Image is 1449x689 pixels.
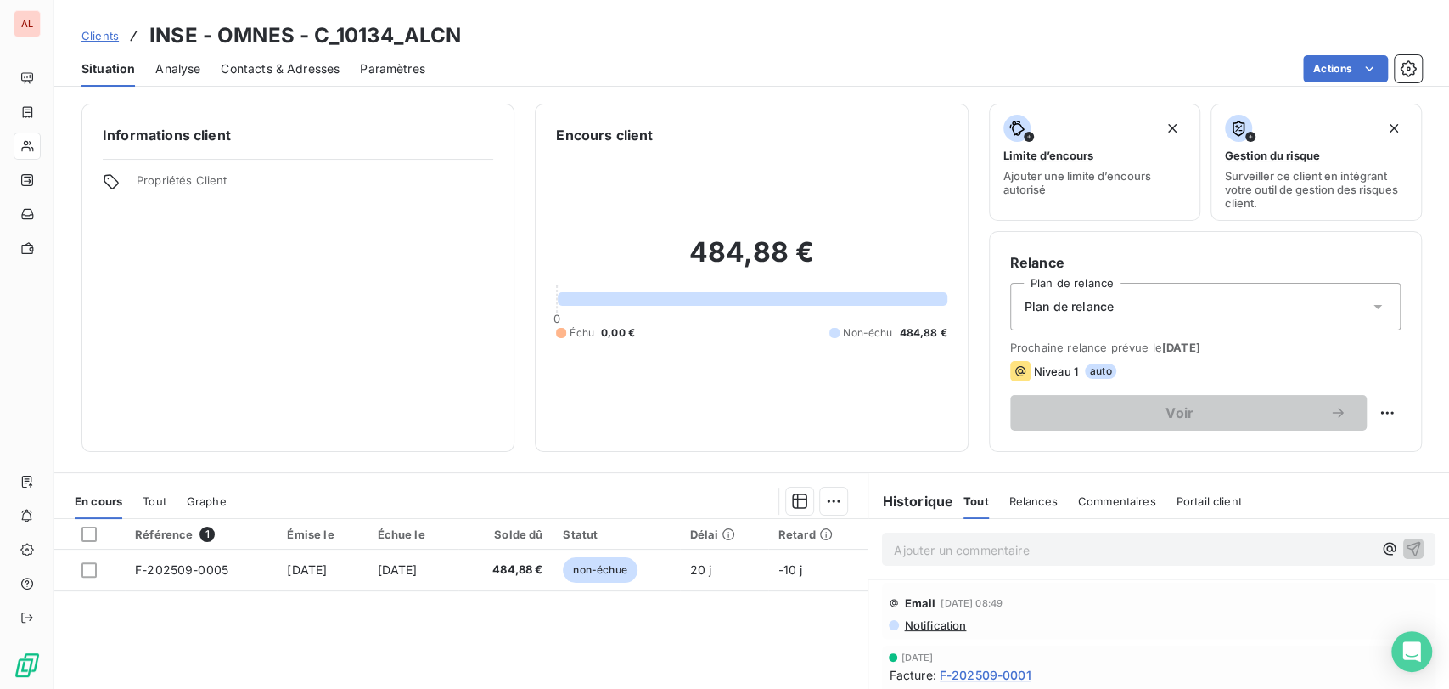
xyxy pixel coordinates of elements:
span: Clients [81,29,119,42]
span: En cours [75,494,122,508]
span: [DATE] [378,562,418,577]
span: F-202509-0005 [135,562,228,577]
span: Portail client [1177,494,1242,508]
h6: Encours client [556,125,653,145]
div: Échue le [378,528,448,541]
button: Actions [1303,55,1388,82]
span: Non-échu [843,325,892,341]
div: Délai [690,528,758,541]
div: Open Intercom Messenger [1391,631,1432,672]
span: 484,88 € [899,325,946,341]
h2: 484,88 € [556,235,946,286]
div: Référence [135,527,267,542]
span: Relances [1009,494,1058,508]
span: 1 [199,527,215,542]
span: Voir [1031,406,1329,420]
span: Facture : [889,666,935,684]
span: Email [904,596,935,610]
span: Paramètres [360,60,425,77]
span: Notification [902,618,966,632]
span: Tout [143,494,166,508]
span: auto [1085,364,1117,379]
span: [DATE] [901,652,933,663]
span: Contacts & Adresses [221,60,340,77]
span: 0,00 € [601,325,635,341]
div: AL [14,10,41,37]
span: Surveiller ce client en intégrant votre outil de gestion des risques client. [1225,169,1407,210]
h3: INSE - OMNES - C_10134_ALCN [149,20,461,51]
div: Retard [778,528,858,541]
span: Analyse [155,60,200,77]
span: Plan de relance [1025,298,1114,315]
span: Graphe [187,494,227,508]
span: Commentaires [1078,494,1156,508]
span: Situation [81,60,135,77]
span: -10 j [778,562,803,577]
span: [DATE] [1162,341,1200,354]
button: Voir [1010,395,1367,431]
span: 0 [553,312,560,325]
img: Logo LeanPay [14,652,41,679]
span: 484,88 € [469,562,542,579]
a: Clients [81,27,119,44]
h6: Relance [1010,252,1401,273]
span: [DATE] 08:49 [941,598,1003,608]
button: Limite d’encoursAjouter une limite d’encours autorisé [989,104,1200,221]
h6: Historique [868,491,953,511]
span: Limite d’encours [1003,149,1093,162]
span: 20 j [690,562,712,577]
span: Ajouter une limite d’encours autorisé [1003,169,1186,196]
div: Statut [563,528,669,541]
span: Propriétés Client [137,173,493,197]
h6: Informations client [103,125,493,145]
span: non-échue [563,557,637,583]
div: Solde dû [469,528,542,541]
div: Émise le [287,528,357,541]
span: [DATE] [287,562,327,577]
span: Tout [963,494,989,508]
button: Gestion du risqueSurveiller ce client en intégrant votre outil de gestion des risques client. [1210,104,1422,221]
span: Niveau 1 [1034,364,1078,378]
span: F-202509-0001 [940,666,1031,684]
span: Échu [570,325,594,341]
span: Prochaine relance prévue le [1010,341,1401,354]
span: Gestion du risque [1225,149,1320,162]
